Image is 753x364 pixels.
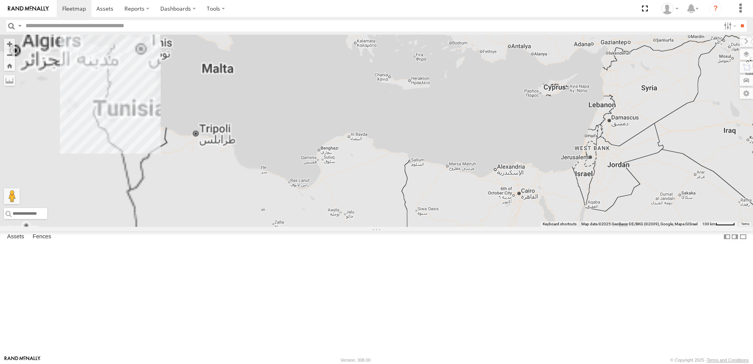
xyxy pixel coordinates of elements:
[4,49,15,60] button: Zoom out
[4,188,20,204] button: Drag Pegman onto the map to open Street View
[17,20,23,32] label: Search Query
[709,2,722,15] i: ?
[4,60,15,71] button: Zoom Home
[670,358,749,362] div: © Copyright 2025 -
[4,75,15,86] label: Measure
[4,39,15,49] button: Zoom in
[4,356,41,364] a: Visit our Website
[700,221,737,227] button: Map Scale: 100 km per 45 pixels
[29,231,55,242] label: Fences
[702,222,716,226] span: 100 km
[3,231,28,242] label: Assets
[543,221,577,227] button: Keyboard shortcuts
[341,358,371,362] div: Version: 308.00
[581,222,697,226] span: Map data ©2025 GeoBasis-DE/BKG (©2009), Google, Mapa GISrael
[739,231,747,243] label: Hide Summary Table
[723,231,731,243] label: Dock Summary Table to the Left
[741,223,749,226] a: Terms (opens in new tab)
[658,3,681,15] div: Nejah Benkhalifa
[740,88,753,99] label: Map Settings
[721,20,738,32] label: Search Filter Options
[707,358,749,362] a: Terms and Conditions
[8,6,49,11] img: rand-logo.svg
[731,231,739,243] label: Dock Summary Table to the Right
